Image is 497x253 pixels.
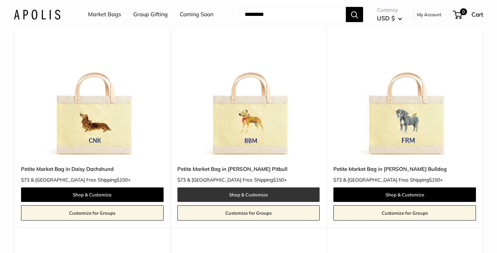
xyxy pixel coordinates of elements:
a: Petite Market Bag in Daisy Grey BulldogPetite Market Bag in Daisy Grey Bulldog [333,16,476,158]
span: $150 [429,177,440,183]
a: Petite Market Bag in Daisy Dachshund [21,165,164,173]
span: $150 [273,177,284,183]
a: Customize for Groups [333,205,476,221]
a: Petite Market Bag in [PERSON_NAME] Bulldog [333,165,476,173]
a: Group Gifting [133,9,168,20]
input: Search... [239,7,346,22]
span: 0 [460,8,467,15]
a: Coming Soon [180,9,213,20]
img: Petite Market Bag in Daisy Golden Pitbull [177,16,320,158]
a: My Account [417,10,441,19]
a: Shop & Customize [177,187,320,202]
a: Shop & Customize [333,187,476,202]
img: Petite Market Bag in Daisy Grey Bulldog [333,16,476,158]
span: Currency [377,5,402,15]
span: USD $ [377,14,395,22]
span: $150 [117,177,128,183]
a: Petite Market Bag in Daisy Golden PitbullPetite Market Bag in Daisy Golden Pitbull [177,16,320,158]
span: & [GEOGRAPHIC_DATA] Free Shipping + [31,177,130,182]
a: Customize for Groups [21,205,164,221]
span: $73 [333,177,342,183]
a: Market Bags [88,9,121,20]
img: Apolis [14,9,60,19]
span: & [GEOGRAPHIC_DATA] Free Shipping + [343,177,443,182]
a: Petite Market Bag in [PERSON_NAME] Pitbull [177,165,320,173]
button: Search [346,7,363,22]
span: & [GEOGRAPHIC_DATA] Free Shipping + [187,177,287,182]
span: $73 [177,177,186,183]
button: USD $ [377,13,402,24]
a: Customize for Groups [177,205,320,221]
span: Cart [471,11,483,18]
img: Petite Market Bag in Daisy Dachshund [21,16,164,158]
span: $73 [21,177,29,183]
a: Petite Market Bag in Daisy Dachshunddescription_The artist's desk in Ventura CA [21,16,164,158]
a: 0 Cart [454,9,483,20]
a: Shop & Customize [21,187,164,202]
